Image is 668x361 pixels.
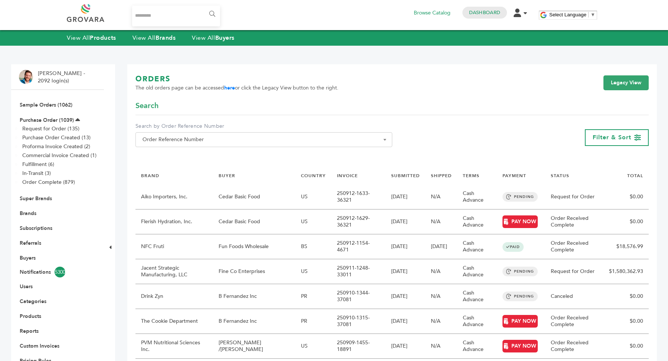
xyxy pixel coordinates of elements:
[593,133,631,142] span: Filter & Sort
[135,309,213,334] td: The Cookie Department
[627,173,643,179] a: TOTAL
[213,185,295,209] td: Cedar Basic Food
[431,173,452,179] a: SHIPPED
[224,84,235,91] a: here
[463,173,479,179] a: TERMS
[22,143,90,150] a: Proforma Invoice Created (2)
[90,34,116,42] strong: Products
[155,34,176,42] strong: Brands
[386,334,425,359] td: [DATE]
[135,185,213,209] td: Aiko Importers, Inc.
[331,209,386,234] td: 250912-1629-36321
[20,117,74,124] a: Purchase Order (1039)
[135,123,392,130] label: Search by Order Reference Number
[67,34,116,42] a: View AllProducts
[20,254,36,261] a: Buyers
[386,284,425,309] td: [DATE]
[20,210,36,217] a: Brands
[545,234,603,259] td: Order Received Complete
[457,309,497,334] td: Cash Advance
[337,173,358,179] a: INVOICE
[135,284,213,309] td: Drink Zyn
[20,225,52,232] a: Subscriptions
[331,234,386,259] td: 250912-1154-4671
[545,284,603,309] td: Canceled
[295,334,331,359] td: US
[20,298,46,305] a: Categories
[22,134,91,141] a: Purchase Order Created (13)
[502,173,526,179] a: PAYMENT
[502,340,538,352] a: PAY NOW
[603,185,649,209] td: $0.00
[502,267,538,276] span: PENDING
[38,70,87,84] li: [PERSON_NAME] - 2092 login(s)
[213,234,295,259] td: Fun Foods Wholesale
[590,12,595,17] span: ▼
[414,9,451,17] a: Browse Catalog
[20,195,52,202] a: Super Brands
[603,234,649,259] td: $18,576.99
[545,259,603,284] td: Request for Order
[213,284,295,309] td: B Fernandez Inc
[140,134,388,145] span: Order Reference Number
[331,334,386,359] td: 250909-1455-18891
[386,259,425,284] td: [DATE]
[545,309,603,334] td: Order Received Complete
[457,284,497,309] td: Cash Advance
[469,9,500,16] a: Dashboard
[425,334,457,359] td: N/A
[603,284,649,309] td: $0.00
[425,234,457,259] td: [DATE]
[132,34,176,42] a: View AllBrands
[603,209,649,234] td: $0.00
[132,6,220,26] input: Search...
[331,309,386,334] td: 250910-1315-37081
[425,284,457,309] td: N/A
[295,309,331,334] td: PR
[549,12,586,17] span: Select Language
[457,259,497,284] td: Cash Advance
[20,101,72,108] a: Sample Orders (1062)
[549,12,595,17] a: Select Language​
[22,161,54,168] a: Fulfillment (6)
[22,170,51,177] a: In-Transit (3)
[20,267,95,277] a: Notifications5300
[295,185,331,209] td: US
[425,309,457,334] td: N/A
[386,309,425,334] td: [DATE]
[545,334,603,359] td: Order Received Complete
[603,309,649,334] td: $0.00
[135,209,213,234] td: Flerish Hydration, Inc.
[502,315,538,328] a: PAY NOW
[213,309,295,334] td: B Fernandez Inc
[141,173,159,179] a: BRAND
[457,185,497,209] td: Cash Advance
[301,173,326,179] a: COUNTRY
[192,34,235,42] a: View AllBuyers
[386,234,425,259] td: [DATE]
[135,334,213,359] td: PVM Nutritional Sciences Inc.
[502,292,538,301] span: PENDING
[22,125,79,132] a: Request for Order (135)
[135,132,392,147] span: Order Reference Number
[457,234,497,259] td: Cash Advance
[135,259,213,284] td: Jacent Strategic Manufacturing, LLC
[213,259,295,284] td: Fine Co Enterprises
[425,185,457,209] td: N/A
[215,34,235,42] strong: Buyers
[295,234,331,259] td: BS
[502,192,538,202] span: PENDING
[457,209,497,234] td: Cash Advance
[386,185,425,209] td: [DATE]
[545,209,603,234] td: Order Received Complete
[603,259,649,284] td: $1,580,362.93
[213,209,295,234] td: Cedar Basic Food
[457,334,497,359] td: Cash Advance
[551,173,569,179] a: STATUS
[502,215,538,228] a: PAY NOW
[135,101,158,111] span: Search
[425,259,457,284] td: N/A
[20,240,41,247] a: Referrals
[135,234,213,259] td: NFC Fruti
